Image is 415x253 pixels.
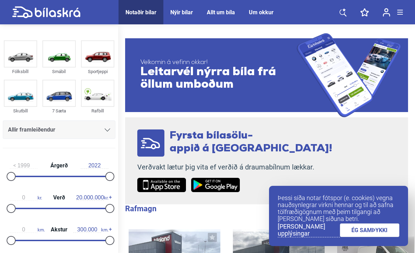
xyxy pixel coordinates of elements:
[125,9,156,16] a: Notaðir bílar
[76,195,108,201] span: kr.
[249,9,274,16] a: Um okkur
[4,68,37,76] div: Fólksbíll
[278,195,399,222] p: Þessi síða notar fótspor (e. cookies) vegna nauðsynlegrar virkni hennar og til að safna tölfræðig...
[278,223,340,237] a: [PERSON_NAME] upplýsingar
[8,125,55,135] span: Allir framleiðendur
[10,195,42,201] span: kr.
[49,227,69,232] span: Akstur
[81,68,114,76] div: Sportjeppi
[170,9,193,16] a: Nýir bílar
[81,107,114,115] div: Rafbíll
[140,59,297,66] span: Velkomin á vefinn okkar!
[49,163,70,168] span: Árgerð
[125,33,408,117] a: Velkomin á vefinn okkar!Leitarvél nýrra bíla frá öllum umboðum
[73,227,108,233] span: km.
[51,195,67,200] span: Verð
[140,66,297,91] span: Leitarvél nýrra bíla frá öllum umboðum
[137,163,332,172] p: Verðvakt lætur þig vita ef verðið á draumabílnum lækkar.
[170,131,332,154] span: Fyrsta bílasölu- appið á [GEOGRAPHIC_DATA]!
[10,227,45,233] span: km.
[125,204,156,213] b: Rafmagn
[340,223,400,237] a: ÉG SAMÞYKKI
[42,68,76,76] div: Smábíl
[4,107,37,115] div: Skutbíll
[42,107,76,115] div: 7 Sæta
[207,9,235,16] a: Allt um bíla
[383,8,390,17] img: user-login.svg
